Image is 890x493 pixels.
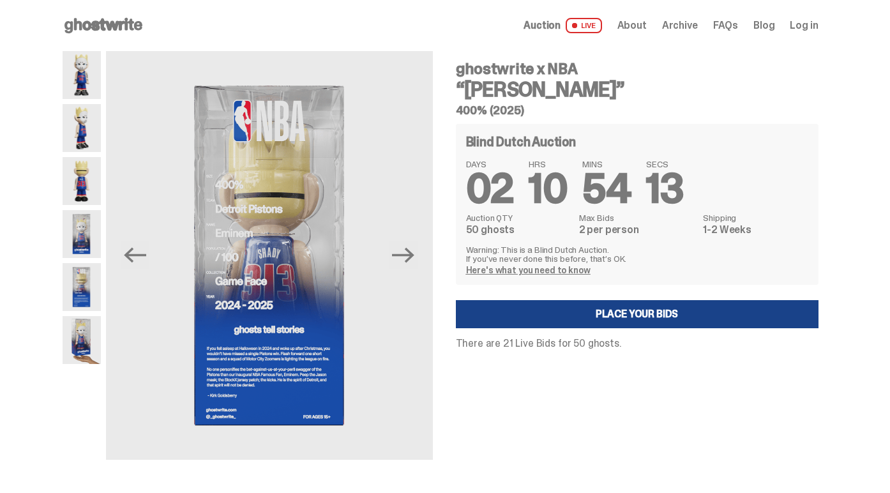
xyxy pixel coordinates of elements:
span: SECS [646,160,684,169]
p: There are 21 Live Bids for 50 ghosts. [456,338,818,349]
span: LIVE [566,18,602,33]
button: Previous [121,241,149,269]
span: Auction [524,20,561,31]
span: MINS [582,160,631,169]
a: Place your Bids [456,300,818,328]
a: Here's what you need to know [466,264,591,276]
span: 54 [582,162,631,215]
img: Copy%20of%20Eminem_NBA_400_6.png [63,157,101,205]
button: Next [389,241,418,269]
img: Eminem_NBA_400_13.png [106,51,433,460]
dd: 50 ghosts [466,225,571,235]
a: About [617,20,647,31]
h4: Blind Dutch Auction [466,135,576,148]
img: Copy%20of%20Eminem_NBA_400_1.png [63,51,101,99]
dt: Shipping [703,213,808,222]
img: Eminem_NBA_400_13.png [63,263,101,311]
a: Log in [790,20,818,31]
img: Eminem_NBA_400_12.png [63,210,101,258]
h4: ghostwrite x NBA [456,61,818,77]
dt: Max Bids [579,213,696,222]
span: 10 [529,162,567,215]
dd: 2 per person [579,225,696,235]
img: eminem%20scale.png [63,316,101,364]
span: 02 [466,162,514,215]
a: Archive [662,20,698,31]
a: Blog [753,20,774,31]
dd: 1-2 Weeks [703,225,808,235]
span: DAYS [466,160,514,169]
a: FAQs [713,20,738,31]
a: Auction LIVE [524,18,601,33]
p: Warning: This is a Blind Dutch Auction. If you’ve never done this before, that’s OK. [466,245,808,263]
h3: “[PERSON_NAME]” [456,79,818,100]
span: HRS [529,160,567,169]
img: Copy%20of%20Eminem_NBA_400_3.png [63,104,101,152]
h5: 400% (2025) [456,105,818,116]
dt: Auction QTY [466,213,571,222]
span: 13 [646,162,684,215]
